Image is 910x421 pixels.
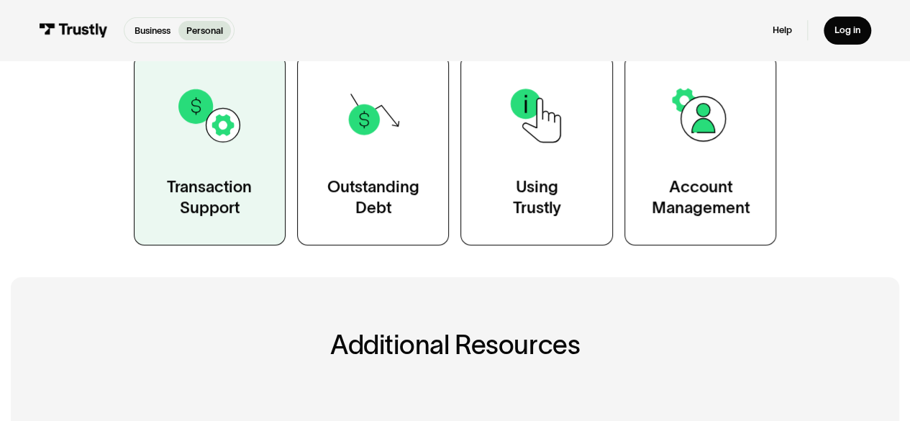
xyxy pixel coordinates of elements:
[652,176,750,219] div: Account Management
[134,54,286,245] a: TransactionSupport
[167,176,252,219] div: Transaction Support
[624,54,776,245] a: AccountManagement
[824,17,870,45] a: Log in
[186,24,223,37] p: Personal
[327,176,419,219] div: Outstanding Debt
[135,24,170,37] p: Business
[772,24,791,37] a: Help
[127,21,178,40] a: Business
[39,23,107,37] img: Trustly Logo
[834,24,860,37] div: Log in
[460,54,612,245] a: UsingTrustly
[297,54,449,245] a: OutstandingDebt
[513,176,561,219] div: Using Trustly
[178,21,231,40] a: Personal
[72,330,838,359] h2: Additional Resources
